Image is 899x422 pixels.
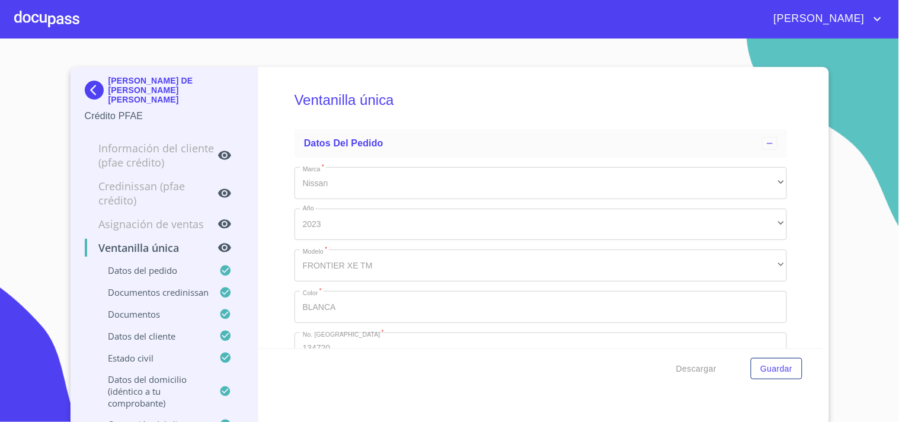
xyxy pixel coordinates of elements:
[85,286,220,298] p: Documentos CrediNissan
[751,358,802,380] button: Guardar
[676,362,716,376] span: Descargar
[765,9,871,28] span: [PERSON_NAME]
[85,373,220,409] p: Datos del domicilio (idéntico a tu comprobante)
[108,76,244,104] p: [PERSON_NAME] DE [PERSON_NAME] [PERSON_NAME]
[295,129,787,158] div: Datos del pedido
[85,81,108,100] img: Docupass spot blue
[85,179,218,207] p: Credinissan (PFAE crédito)
[671,358,721,380] button: Descargar
[85,241,218,255] p: Ventanilla única
[85,264,220,276] p: Datos del pedido
[765,9,885,28] button: account of current user
[85,330,220,342] p: Datos del cliente
[85,308,220,320] p: Documentos
[295,209,787,241] div: 2023
[85,76,244,109] div: [PERSON_NAME] DE [PERSON_NAME] [PERSON_NAME]
[760,362,792,376] span: Guardar
[304,138,383,148] span: Datos del pedido
[85,352,220,364] p: Estado civil
[295,167,787,199] div: Nissan
[295,76,787,124] h5: Ventanilla única
[85,109,244,123] p: Crédito PFAE
[295,250,787,282] div: FRONTIER XE TM
[85,217,218,231] p: Asignación de Ventas
[85,141,218,170] p: Información del cliente (PFAE crédito)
